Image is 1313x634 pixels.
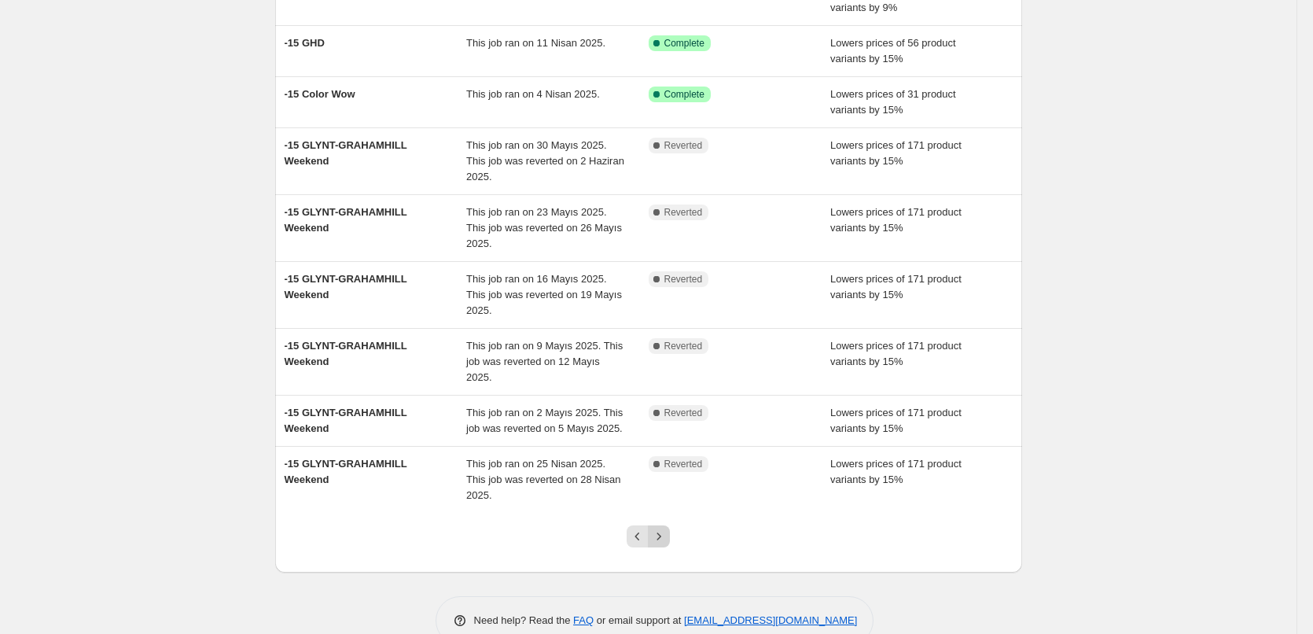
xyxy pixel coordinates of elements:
span: Lowers prices of 171 product variants by 15% [830,139,962,167]
span: This job ran on 2 Mayıs 2025. This job was reverted on 5 Mayıs 2025. [466,407,623,434]
span: Lowers prices of 31 product variants by 15% [830,88,956,116]
span: Lowers prices of 171 product variants by 15% [830,273,962,300]
span: This job ran on 30 Mayıs 2025. This job was reverted on 2 Haziran 2025. [466,139,624,182]
span: This job ran on 23 Mayıs 2025. This job was reverted on 26 Mayıs 2025. [466,206,622,249]
span: Reverted [664,340,703,352]
span: -15 GHD [285,37,325,49]
span: Complete [664,88,704,101]
span: Lowers prices of 171 product variants by 15% [830,340,962,367]
span: or email support at [594,614,684,626]
span: This job ran on 25 Nisan 2025. This job was reverted on 28 Nisan 2025. [466,458,621,501]
a: FAQ [573,614,594,626]
span: Lowers prices of 171 product variants by 15% [830,458,962,485]
span: -15 GLYNT-GRAHAMHILL Weekend [285,458,407,485]
span: -15 GLYNT-GRAHAMHILL Weekend [285,139,407,167]
span: -15 GLYNT-GRAHAMHILL Weekend [285,206,407,234]
span: -15 GLYNT-GRAHAMHILL Weekend [285,273,407,300]
button: Previous [627,525,649,547]
span: -15 GLYNT-GRAHAMHILL Weekend [285,340,407,367]
span: This job ran on 9 Mayıs 2025. This job was reverted on 12 Mayıs 2025. [466,340,623,383]
span: -15 GLYNT-GRAHAMHILL Weekend [285,407,407,434]
span: Complete [664,37,704,50]
span: Lowers prices of 171 product variants by 15% [830,407,962,434]
button: Next [648,525,670,547]
span: Reverted [664,139,703,152]
span: Need help? Read the [474,614,574,626]
span: Lowers prices of 171 product variants by 15% [830,206,962,234]
span: This job ran on 16 Mayıs 2025. This job was reverted on 19 Mayıs 2025. [466,273,622,316]
span: Lowers prices of 56 product variants by 15% [830,37,956,65]
span: -15 Color Wow [285,88,355,100]
nav: Pagination [627,525,670,547]
span: This job ran on 4 Nisan 2025. [466,88,600,100]
span: This job ran on 11 Nisan 2025. [466,37,605,49]
span: Reverted [664,273,703,286]
span: Reverted [664,458,703,470]
span: Reverted [664,407,703,419]
span: Reverted [664,206,703,219]
a: [EMAIL_ADDRESS][DOMAIN_NAME] [684,614,857,626]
